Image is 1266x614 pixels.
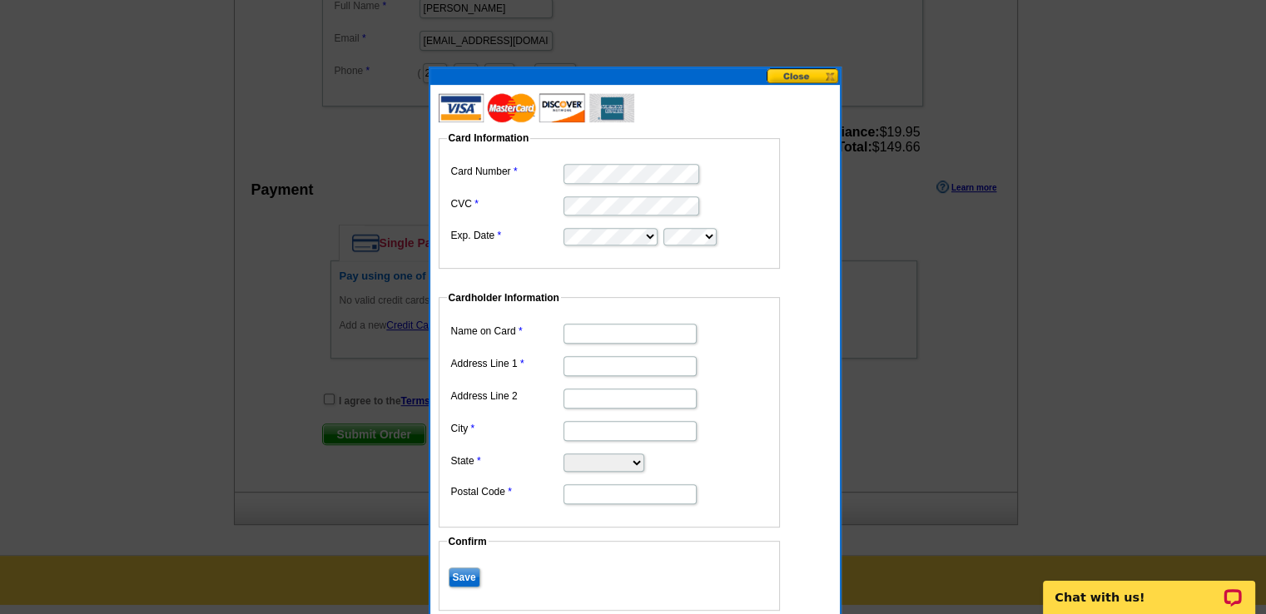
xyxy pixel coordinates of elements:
[451,324,562,339] label: Name on Card
[451,196,562,211] label: CVC
[451,484,562,499] label: Postal Code
[451,356,562,371] label: Address Line 1
[451,453,562,468] label: State
[447,290,561,305] legend: Cardholder Information
[447,131,531,146] legend: Card Information
[447,534,489,549] legend: Confirm
[451,164,562,179] label: Card Number
[439,93,634,122] img: acceptedCards.gif
[451,228,562,243] label: Exp. Date
[1032,562,1266,614] iframe: LiveChat chat widget
[449,567,480,587] input: Save
[451,421,562,436] label: City
[451,389,562,404] label: Address Line 2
